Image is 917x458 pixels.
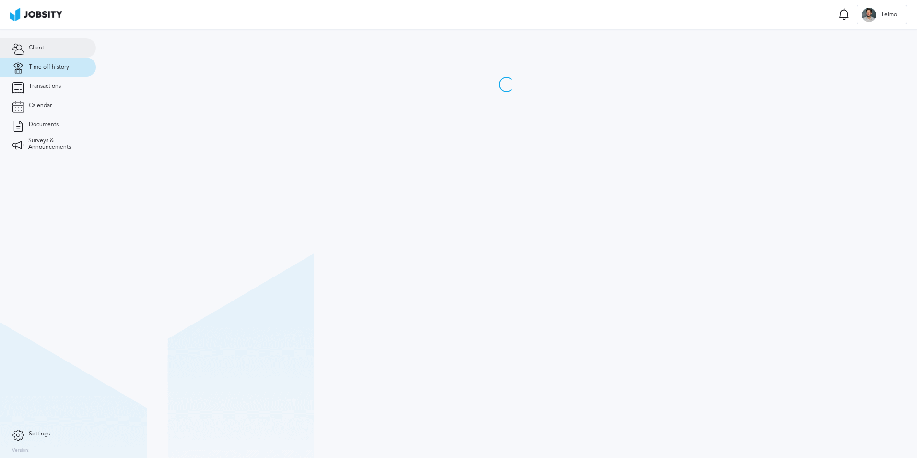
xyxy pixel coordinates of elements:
span: Transactions [29,83,61,90]
span: Client [29,45,44,51]
span: Documents [29,121,59,128]
img: ab4bad089aa723f57921c736e9817d99.png [10,8,62,21]
span: Calendar [29,102,52,109]
label: Version: [12,448,30,454]
button: TTelmo [857,5,907,24]
span: Surveys & Announcements [28,137,84,151]
span: Settings [29,431,50,437]
div: T [862,8,876,22]
span: Time off history [29,64,69,71]
span: Telmo [876,12,902,18]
